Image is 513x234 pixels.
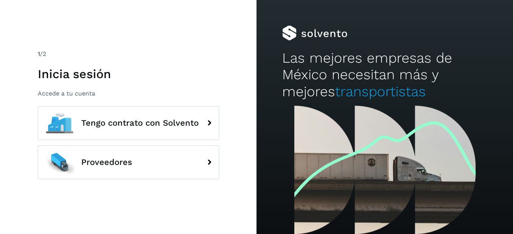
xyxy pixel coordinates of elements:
[38,106,219,140] button: Tengo contrato con Solvento
[81,119,199,128] span: Tengo contrato con Solvento
[38,50,40,57] span: 1
[81,158,132,167] span: Proveedores
[335,83,426,100] span: transportistas
[38,67,219,81] h1: Inicia sesión
[38,49,219,58] div: /2
[38,90,219,97] p: Accede a tu cuenta
[38,145,219,179] button: Proveedores
[282,50,487,100] h2: Las mejores empresas de México necesitan más y mejores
